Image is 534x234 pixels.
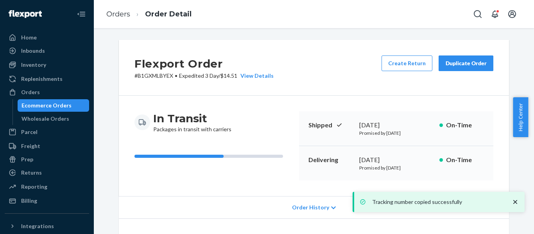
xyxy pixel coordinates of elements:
p: On-Time [446,155,484,164]
button: View Details [237,72,274,80]
div: Parcel [21,128,38,136]
div: Integrations [21,222,54,230]
div: Ecommerce Orders [22,102,72,109]
p: Promised by [DATE] [359,164,433,171]
div: Packages in transit with carriers [153,111,231,133]
div: Wholesale Orders [22,115,69,123]
a: Prep [5,153,89,166]
a: Wholesale Orders [18,113,90,125]
div: Orders [21,88,40,96]
div: [DATE] [359,121,433,130]
p: Promised by [DATE] [359,130,433,136]
div: Inbounds [21,47,45,55]
p: On-Time [446,121,484,130]
button: Integrations [5,220,89,232]
div: Returns [21,169,42,177]
button: Open notifications [487,6,503,22]
a: Returns [5,166,89,179]
a: Reporting [5,180,89,193]
button: Open Search Box [470,6,486,22]
div: Inventory [21,61,46,69]
a: Ecommerce Orders [18,99,90,112]
button: Create Return [382,55,432,71]
h3: In Transit [153,111,231,125]
p: Delivering [308,155,353,164]
svg: close toast [511,198,519,206]
a: Inventory [5,59,89,71]
div: Prep [21,155,33,163]
p: # B1GXMLBYEX / $14.51 [134,72,274,80]
div: Freight [21,142,40,150]
button: Duplicate Order [439,55,493,71]
p: Shipped [308,121,353,130]
div: Home [21,34,37,41]
a: Freight [5,140,89,152]
div: Billing [21,197,37,205]
a: Orders [106,10,130,18]
div: Reporting [21,183,47,191]
div: Duplicate Order [445,59,487,67]
div: Replenishments [21,75,63,83]
img: Flexport logo [9,10,42,18]
a: Parcel [5,126,89,138]
span: Order History [292,204,329,211]
a: Replenishments [5,73,89,85]
a: Home [5,31,89,44]
button: Open account menu [504,6,520,22]
div: [DATE] [359,155,433,164]
span: Expedited 3 Day [179,72,219,79]
a: Order Detail [145,10,192,18]
a: Orders [5,86,89,98]
button: Help Center [513,97,528,137]
p: Tracking number copied successfully [372,198,504,206]
span: • [175,72,177,79]
a: Inbounds [5,45,89,57]
ol: breadcrumbs [100,3,198,26]
button: Close Navigation [73,6,89,22]
a: Billing [5,195,89,207]
h2: Flexport Order [134,55,274,72]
